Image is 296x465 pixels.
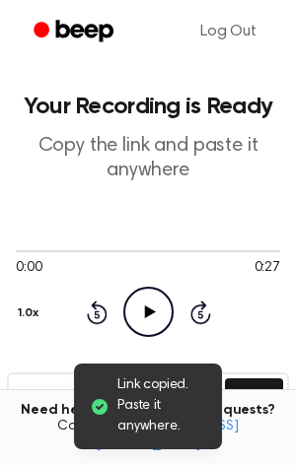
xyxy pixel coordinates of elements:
button: 1.0x [16,297,45,330]
span: 0:27 [255,258,280,279]
p: Copy the link and paste it anywhere [16,134,280,183]
span: 0:00 [16,258,41,279]
button: Copy [225,378,283,415]
h1: Your Recording is Ready [16,95,280,118]
span: Link copied. Paste it anywhere. [117,375,206,437]
a: [EMAIL_ADDRESS][DOMAIN_NAME] [96,420,239,451]
a: Log Out [181,8,276,55]
a: Beep [20,13,131,51]
span: Contact us [12,419,284,453]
